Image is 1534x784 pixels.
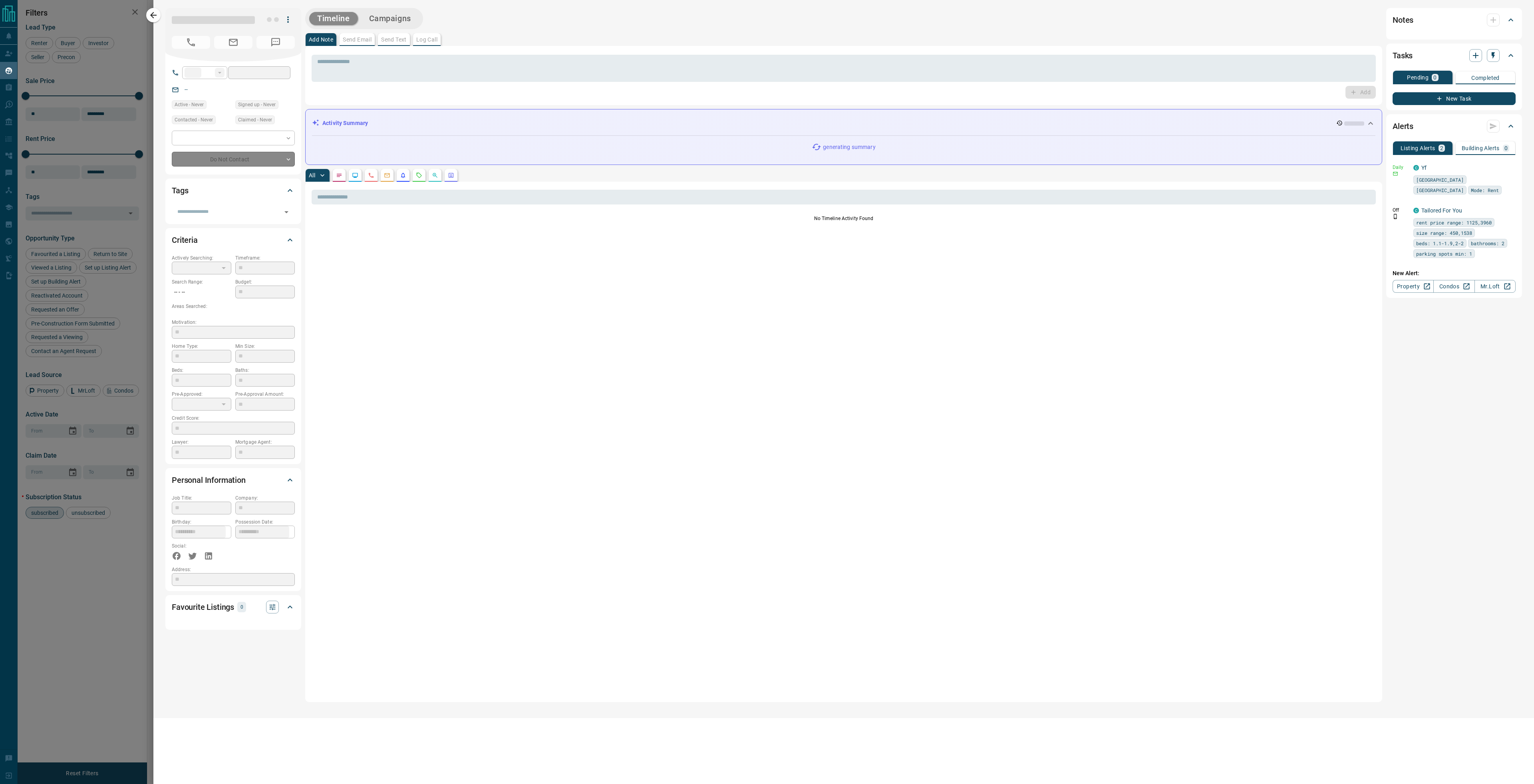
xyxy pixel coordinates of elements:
[1393,171,1398,177] svg: Email
[361,12,419,25] button: Campaigns
[172,343,231,350] p: Home Type:
[1416,186,1464,194] span: [GEOGRAPHIC_DATA]
[448,172,454,179] svg: Agent Actions
[1471,75,1500,81] p: Completed
[1393,214,1398,219] svg: Push Notification Only
[1393,10,1516,30] div: Notes
[1393,120,1413,133] h2: Alerts
[384,172,390,179] svg: Emails
[240,603,244,611] p: 0
[172,597,295,617] div: Favourite Listings0
[309,173,315,178] p: All
[1416,250,1472,258] span: parking spots min: 1
[1462,145,1500,151] p: Building Alerts
[235,518,295,526] p: Possession Date:
[172,36,210,49] span: No Number
[336,172,342,179] svg: Notes
[235,278,295,286] p: Budget:
[1433,75,1437,80] p: 0
[172,367,231,374] p: Beds:
[172,181,295,200] div: Tags
[1471,239,1504,247] span: bathrooms: 2
[185,86,188,93] a: --
[1393,14,1413,26] h2: Notes
[172,542,231,550] p: Social:
[172,234,198,246] h2: Criteria
[1416,229,1472,237] span: size range: 450,1538
[172,391,231,398] p: Pre-Approved:
[256,36,295,49] span: No Number
[312,116,1375,131] div: Activity Summary
[1504,145,1508,151] p: 0
[238,101,276,109] span: Signed up - Never
[1471,186,1499,194] span: Mode: Rent
[238,116,272,124] span: Claimed - Never
[172,415,295,422] p: Credit Score:
[1393,46,1516,65] div: Tasks
[172,439,231,446] p: Lawyer:
[172,470,295,490] div: Personal Information
[172,566,295,573] p: Address:
[1413,208,1419,213] div: condos.ca
[235,439,295,446] p: Mortgage Agent:
[368,172,374,179] svg: Calls
[1433,280,1474,293] a: Condos
[235,254,295,262] p: Timeframe:
[175,116,213,124] span: Contacted - Never
[1421,207,1462,214] a: Tailored For You
[235,343,295,350] p: Min Size:
[309,37,333,42] p: Add Note
[1393,49,1413,62] h2: Tasks
[1393,164,1409,171] p: Daily
[309,12,358,25] button: Timeline
[400,172,406,179] svg: Listing Alerts
[1421,165,1427,171] a: Yf
[235,494,295,502] p: Company:
[1401,145,1435,151] p: Listing Alerts
[172,254,231,262] p: Actively Searching:
[172,474,246,486] h2: Personal Information
[172,303,295,310] p: Areas Searched:
[281,206,292,218] button: Open
[214,36,252,49] span: No Email
[235,391,295,398] p: Pre-Approval Amount:
[1416,176,1464,184] span: [GEOGRAPHIC_DATA]
[416,172,422,179] svg: Requests
[352,172,358,179] svg: Lead Browsing Activity
[322,119,368,127] p: Activity Summary
[312,215,1376,222] p: No Timeline Activity Found
[172,319,295,326] p: Motivation:
[175,101,204,109] span: Active - Never
[1440,145,1443,151] p: 2
[1416,218,1492,226] span: rent price range: 1125,3960
[172,601,234,613] h2: Favourite Listings
[432,172,438,179] svg: Opportunities
[172,278,231,286] p: Search Range:
[172,184,188,197] h2: Tags
[1416,239,1464,247] span: beds: 1.1-1.9,2-2
[172,230,295,250] div: Criteria
[172,286,231,299] p: -- - --
[823,143,875,151] p: generating summary
[1413,165,1419,171] div: condos.ca
[1393,280,1434,293] a: Property
[1474,280,1516,293] a: Mr.Loft
[172,494,231,502] p: Job Title:
[1393,117,1516,136] div: Alerts
[172,152,295,167] div: Do Not Contact
[1407,75,1429,80] p: Pending
[1393,206,1409,214] p: Off
[235,367,295,374] p: Baths:
[172,518,231,526] p: Birthday:
[1393,92,1516,105] button: New Task
[1393,269,1516,278] p: New Alert:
